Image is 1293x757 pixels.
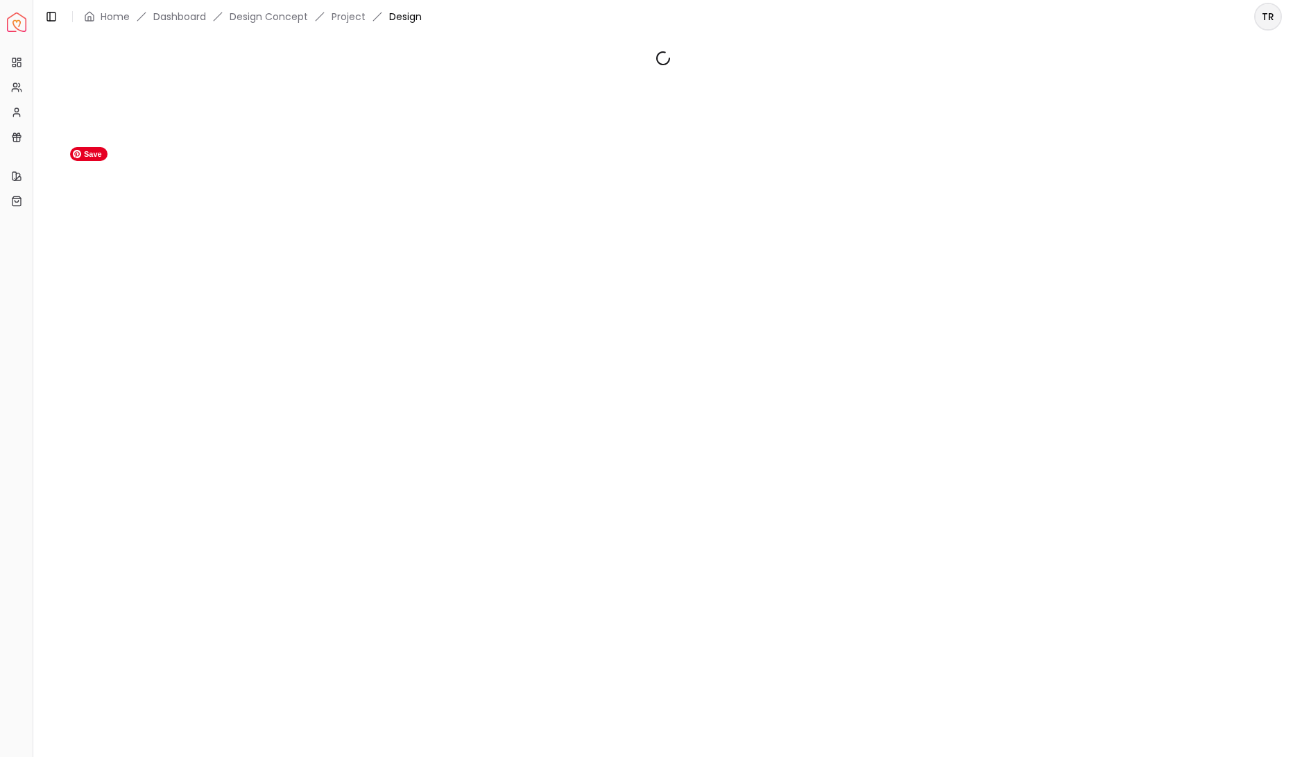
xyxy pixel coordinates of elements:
nav: breadcrumb [84,10,422,24]
a: Home [101,10,130,24]
button: TR [1254,3,1282,31]
span: Save [70,147,108,161]
a: Spacejoy [7,12,26,32]
a: Dashboard [153,10,206,24]
li: Design Concept [230,10,308,24]
span: Design [389,10,422,24]
span: TR [1256,4,1281,29]
a: Project [332,10,366,24]
img: Spacejoy Logo [7,12,26,32]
